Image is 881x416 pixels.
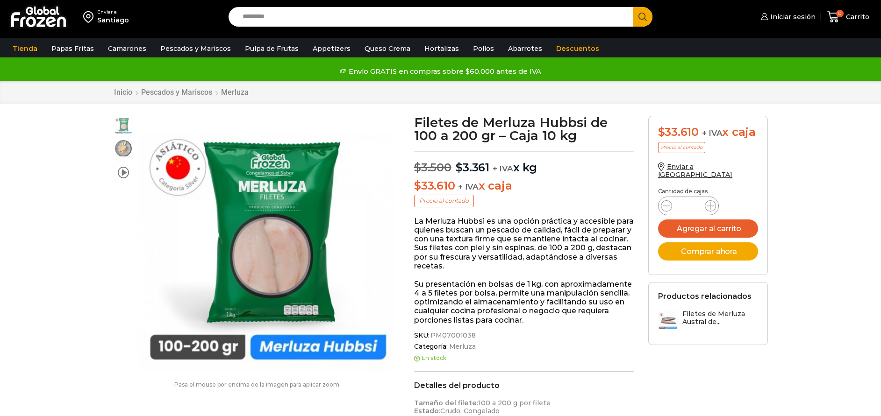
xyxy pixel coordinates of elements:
span: + IVA [493,164,513,173]
a: Descuentos [552,40,604,57]
h3: Filetes de Merluza Austral de... [682,310,758,326]
a: Pollos [468,40,499,57]
a: Tienda [8,40,42,57]
a: Pulpa de Frutas [240,40,303,57]
p: Pasa el mouse por encima de la imagen para aplicar zoom [114,381,401,388]
bdi: 33.610 [658,125,699,139]
p: x kg [414,151,634,175]
p: Cantidad de cajas [658,188,758,195]
span: $ [414,179,421,192]
span: $ [658,125,665,139]
nav: Breadcrumb [114,88,249,97]
button: Search button [633,7,652,27]
img: address-field-icon.svg [83,9,97,25]
div: x caja [658,126,758,139]
p: Precio al contado [414,195,474,207]
h2: Detalles del producto [414,381,634,390]
p: Precio al contado [658,142,705,153]
span: + IVA [702,128,723,138]
span: plato-merluza [114,139,133,158]
span: SKU: [414,331,634,339]
a: Pescados y Mariscos [141,88,213,97]
p: x caja [414,179,634,193]
a: Hortalizas [420,40,464,57]
span: + IVA [458,182,479,191]
div: Enviar a [97,9,129,15]
bdi: 33.610 [414,179,455,192]
span: PM07001038 [429,331,476,339]
a: Iniciar sesión [759,7,816,26]
a: Merluza [448,343,476,351]
strong: Tamaño del filete: [414,399,478,407]
a: 0 Carrito [825,6,872,28]
a: Camarones [103,40,151,57]
span: 0 [836,10,844,17]
a: Inicio [114,88,133,97]
input: Product quantity [680,199,697,212]
span: Categoría: [414,343,634,351]
h2: Productos relacionados [658,292,752,301]
button: Agregar al carrito [658,219,758,238]
a: Papas Fritas [47,40,99,57]
a: Filetes de Merluza Austral de... [658,310,758,330]
a: Abarrotes [503,40,547,57]
a: Pescados y Mariscos [156,40,236,57]
h1: Filetes de Merluza Hubbsi de 100 a 200 gr – Caja 10 kg [414,116,634,142]
span: filete de merluza [114,116,133,135]
a: Enviar a [GEOGRAPHIC_DATA] [658,162,733,179]
span: $ [456,161,463,174]
a: Queso Crema [360,40,415,57]
p: En stock [414,355,634,361]
span: $ [414,161,421,174]
p: Su presentación en bolsas de 1 kg, con aproximadamente 4 a 5 filetes por bolsa, permite una manip... [414,280,634,324]
p: La Merluza Hubbsi es una opción práctica y accesible para quienes buscan un pescado de calidad, f... [414,217,634,270]
span: Carrito [844,12,869,21]
span: Iniciar sesión [768,12,816,21]
a: Merluza [221,88,249,97]
a: Appetizers [308,40,355,57]
bdi: 3.500 [414,161,451,174]
div: Santiago [97,15,129,25]
button: Comprar ahora [658,242,758,261]
bdi: 3.361 [456,161,489,174]
strong: Estado: [414,407,440,415]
